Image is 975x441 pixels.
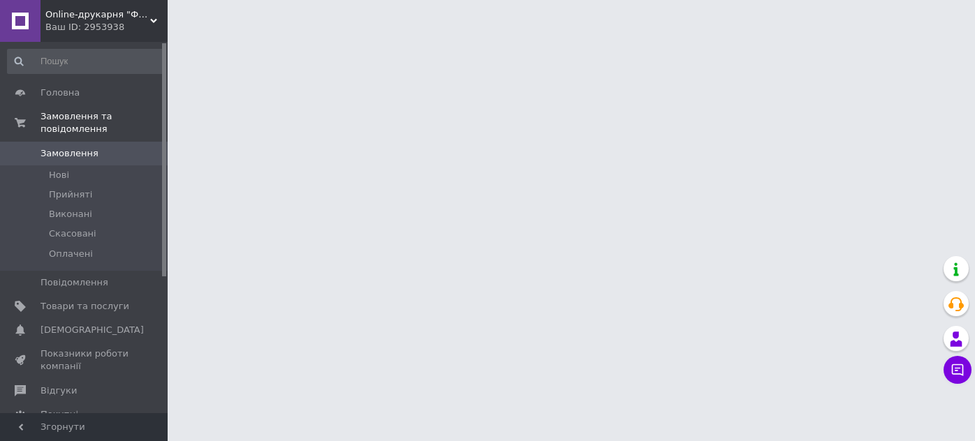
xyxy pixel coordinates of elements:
[41,347,129,373] span: Показники роботи компанії
[41,324,144,336] span: [DEMOGRAPHIC_DATA]
[49,169,69,181] span: Нові
[49,227,96,240] span: Скасовані
[49,208,92,221] span: Виконані
[41,384,77,397] span: Відгуки
[7,49,165,74] input: Пошук
[41,87,80,99] span: Головна
[49,248,93,260] span: Оплачені
[49,188,92,201] span: Прийняті
[45,8,150,21] span: Online-друкарня "Формат плюс". ФОП Короткевич С.О.
[41,276,108,289] span: Повідомлення
[41,147,98,160] span: Замовлення
[41,408,78,421] span: Покупці
[41,110,168,135] span: Замовлення та повідомлення
[45,21,168,33] div: Ваш ID: 2953938
[41,300,129,313] span: Товари та послуги
[944,356,972,384] button: Чат з покупцем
